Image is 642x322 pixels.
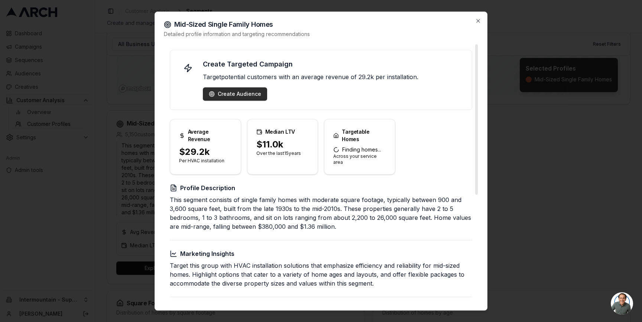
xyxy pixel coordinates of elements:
p: Across your service area [333,153,386,165]
div: $29.2k [179,146,232,158]
p: Target this group with HVAC installation solutions that emphasize efficiency and reliability for ... [170,261,472,288]
div: Targetable Homes [333,128,386,143]
a: Create Audience [209,90,261,98]
p: Per HVAC installation [179,158,232,164]
div: $11.0k [256,139,309,150]
h2: Mid-Sized Single Family Homes [164,21,478,28]
button: Create Audience [203,87,267,101]
div: Average Revenue [179,128,232,143]
p: Detailed profile information and targeting recommendations [164,30,478,38]
h3: Profile Description [170,183,472,192]
div: Median LTV [256,128,309,136]
h4: Create Targeted Campaign [203,59,463,69]
h3: Marketing Insights [170,249,472,258]
p: Target potential customers with an average revenue of 29.2k per installation. [203,72,463,81]
p: This segment consists of single family homes with moderate square footage, typically between 900 ... [170,195,472,231]
p: Over the last 15 years [256,150,309,156]
span: Finding homes... [333,146,386,153]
